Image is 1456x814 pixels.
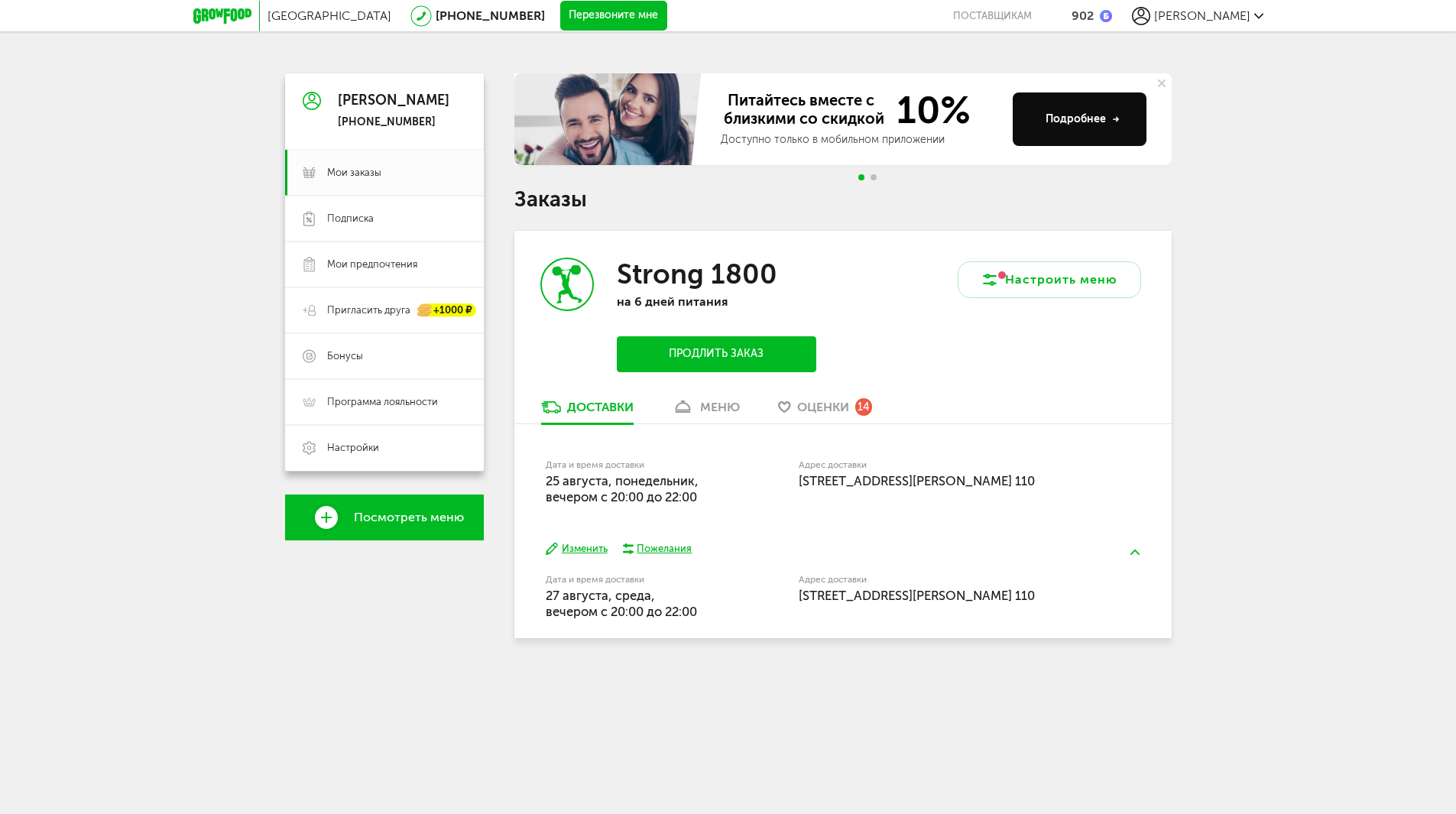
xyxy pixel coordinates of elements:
[617,258,777,290] h3: Strong 1800
[617,294,816,309] p: на 6 дней питания
[546,473,699,504] span: 25 августа, понедельник, вечером c 20:00 до 22:00
[327,349,363,363] span: Бонусы
[700,400,740,414] div: меню
[338,115,449,129] div: [PHONE_NUMBER]
[285,196,484,242] a: Подписка
[285,425,484,471] a: Настройки
[285,287,484,333] a: Пригласить друга +1000 ₽
[637,542,692,556] div: Пожелания
[285,242,484,287] a: Мои предпочтения
[285,495,484,540] a: Посмотреть меню
[721,132,1000,148] div: Доступно только в мобильном приложении
[799,473,1035,488] span: [STREET_ADDRESS][PERSON_NAME] 110
[327,166,381,180] span: Мои заказы
[514,190,1172,209] h1: Заказы
[268,8,391,23] span: [GEOGRAPHIC_DATA]
[1100,10,1112,22] img: bonus_b.cdccf46.png
[327,303,410,317] span: Пригласить друга
[799,588,1035,603] span: [STREET_ADDRESS][PERSON_NAME] 110
[338,93,449,109] div: [PERSON_NAME]
[436,8,545,23] a: [PHONE_NUMBER]
[285,333,484,379] a: Бонусы
[1046,112,1120,127] div: Подробнее
[770,399,880,423] a: Оценки 14
[546,576,721,584] label: Дата и время доставки
[285,150,484,196] a: Мои заказы
[1130,550,1140,555] img: arrow-up-green.5eb5f82.svg
[327,441,379,455] span: Настройки
[546,542,608,556] button: Изменить
[1013,92,1146,146] button: Подробнее
[418,304,476,317] div: +1000 ₽
[958,261,1141,298] button: Настроить меню
[799,576,1084,584] label: Адрес доставки
[354,511,464,524] span: Посмотреть меню
[327,212,374,225] span: Подписка
[327,258,417,271] span: Мои предпочтения
[327,395,438,409] span: Программа лояльности
[858,174,864,180] span: Go to slide 1
[567,400,634,414] div: Доставки
[617,336,816,372] button: Продлить заказ
[799,461,1084,469] label: Адрес доставки
[887,91,971,129] span: 10%
[797,400,849,414] span: Оценки
[514,73,705,165] img: family-banner.579af9d.jpg
[533,399,641,423] a: Доставки
[546,588,697,619] span: 27 августа, среда, вечером c 20:00 до 22:00
[871,174,877,180] span: Go to slide 2
[1154,8,1250,23] span: [PERSON_NAME]
[560,1,667,31] button: Перезвоните мне
[855,398,872,415] div: 14
[285,379,484,425] a: Программа лояльности
[546,461,721,469] label: Дата и время доставки
[721,91,887,129] span: Питайтесь вместе с близкими со скидкой
[664,399,747,423] a: меню
[1072,8,1094,23] div: 902
[623,542,692,556] button: Пожелания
